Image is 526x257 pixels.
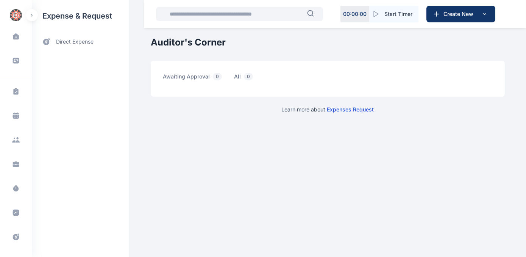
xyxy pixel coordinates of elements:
span: 0 [213,73,222,80]
span: 0 [244,73,253,80]
a: direct expense [32,32,129,52]
span: all [234,73,256,85]
span: awaiting approval [163,73,225,85]
button: Create New [426,6,495,22]
p: 00 : 00 : 00 [343,10,367,18]
a: awaiting approval0 [163,73,234,85]
span: Start Timer [384,10,412,18]
span: Create New [440,10,480,18]
a: Expenses Request [327,106,374,113]
span: direct expense [56,38,94,46]
a: all0 [234,73,265,85]
h1: Auditor's Corner [151,36,505,49]
button: Start Timer [369,6,418,22]
p: Learn more about [282,106,374,113]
